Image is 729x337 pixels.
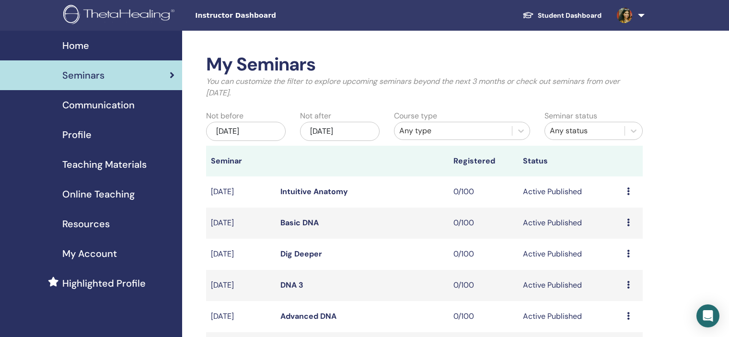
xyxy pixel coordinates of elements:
[518,239,622,270] td: Active Published
[280,311,336,321] a: Advanced DNA
[518,301,622,332] td: Active Published
[62,128,92,142] span: Profile
[617,8,632,23] img: default.jpg
[206,146,276,176] th: Seminar
[62,157,147,172] span: Teaching Materials
[206,270,276,301] td: [DATE]
[195,11,339,21] span: Instructor Dashboard
[399,125,507,137] div: Any type
[206,176,276,208] td: [DATE]
[449,301,518,332] td: 0/100
[206,122,286,141] div: [DATE]
[206,301,276,332] td: [DATE]
[550,125,620,137] div: Any status
[62,276,146,291] span: Highlighted Profile
[280,186,348,197] a: Intuitive Anatomy
[206,239,276,270] td: [DATE]
[300,110,331,122] label: Not after
[280,249,322,259] a: Dig Deeper
[449,239,518,270] td: 0/100
[515,7,609,24] a: Student Dashboard
[449,270,518,301] td: 0/100
[518,208,622,239] td: Active Published
[62,246,117,261] span: My Account
[394,110,437,122] label: Course type
[63,5,178,26] img: logo.png
[449,146,518,176] th: Registered
[206,76,643,99] p: You can customize the filter to explore upcoming seminars beyond the next 3 months or check out s...
[522,11,534,19] img: graduation-cap-white.svg
[449,176,518,208] td: 0/100
[518,176,622,208] td: Active Published
[62,98,135,112] span: Communication
[300,122,380,141] div: [DATE]
[518,146,622,176] th: Status
[62,187,135,201] span: Online Teaching
[206,208,276,239] td: [DATE]
[206,110,243,122] label: Not before
[280,218,319,228] a: Basic DNA
[62,68,104,82] span: Seminars
[696,304,719,327] div: Open Intercom Messenger
[449,208,518,239] td: 0/100
[62,38,89,53] span: Home
[544,110,597,122] label: Seminar status
[62,217,110,231] span: Resources
[206,54,643,76] h2: My Seminars
[280,280,303,290] a: DNA 3
[518,270,622,301] td: Active Published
